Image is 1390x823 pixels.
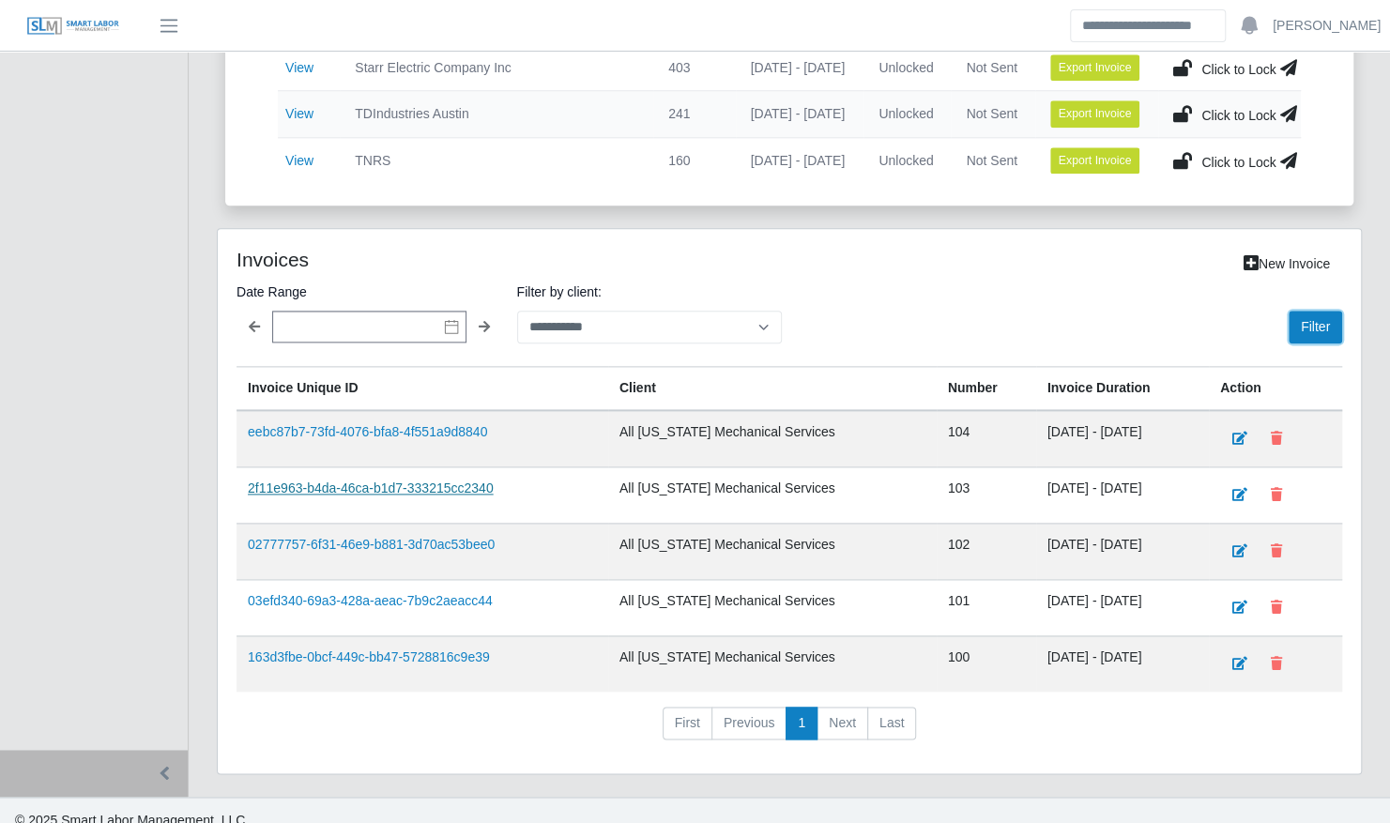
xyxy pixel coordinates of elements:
td: 102 [937,523,1036,579]
a: [PERSON_NAME] [1273,16,1381,36]
label: Filter by client: [517,281,783,303]
td: All [US_STATE] Mechanical Services [608,579,937,635]
a: 2f11e963-b4da-46ca-b1d7-333215cc2340 [248,480,494,495]
a: View [285,106,313,121]
td: Unlocked [863,91,951,137]
label: Date Range [237,281,502,303]
td: All [US_STATE] Mechanical Services [608,635,937,692]
button: Filter [1289,311,1342,343]
button: Export Invoice [1050,100,1140,127]
button: Export Invoice [1050,54,1140,81]
td: 104 [937,410,1036,467]
th: Invoice Unique ID [237,366,608,410]
th: Action [1209,366,1342,410]
button: Export Invoice [1050,147,1140,174]
a: 02777757-6f31-46e9-b881-3d70ac53bee0 [248,537,495,552]
td: Not Sent [951,91,1034,137]
td: 403 [653,44,736,90]
a: 03efd340-69a3-428a-aeac-7b9c2aeacc44 [248,593,493,608]
a: 163d3fbe-0bcf-449c-bb47-5728816c9e39 [248,649,490,664]
span: Click to Lock [1201,108,1275,123]
a: New Invoice [1231,248,1342,281]
a: 1 [786,707,817,740]
a: eebc87b7-73fd-4076-bfa8-4f551a9d8840 [248,424,487,439]
td: Starr Electric Company Inc [340,44,653,90]
td: [DATE] - [DATE] [1036,635,1209,692]
td: 103 [937,466,1036,523]
td: TNRS [340,137,653,183]
h4: Invoices [237,248,680,271]
td: TDIndustries Austin [340,91,653,137]
td: 160 [653,137,736,183]
span: Click to Lock [1201,155,1275,170]
td: Unlocked [863,44,951,90]
a: View [285,153,313,168]
td: Not Sent [951,44,1034,90]
img: SLM Logo [26,16,120,37]
th: Invoice Duration [1036,366,1209,410]
a: View [285,60,313,75]
td: All [US_STATE] Mechanical Services [608,410,937,467]
td: 241 [653,91,736,137]
th: Client [608,366,937,410]
span: Click to Lock [1201,62,1275,77]
td: [DATE] - [DATE] [1036,410,1209,467]
td: [DATE] - [DATE] [736,137,864,183]
input: Search [1070,9,1226,42]
nav: pagination [237,707,1342,755]
td: Not Sent [951,137,1034,183]
td: [DATE] - [DATE] [1036,523,1209,579]
td: All [US_STATE] Mechanical Services [608,523,937,579]
td: 100 [937,635,1036,692]
td: All [US_STATE] Mechanical Services [608,466,937,523]
td: 101 [937,579,1036,635]
th: Number [937,366,1036,410]
td: [DATE] - [DATE] [1036,466,1209,523]
td: [DATE] - [DATE] [1036,579,1209,635]
td: [DATE] - [DATE] [736,91,864,137]
td: [DATE] - [DATE] [736,44,864,90]
td: Unlocked [863,137,951,183]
